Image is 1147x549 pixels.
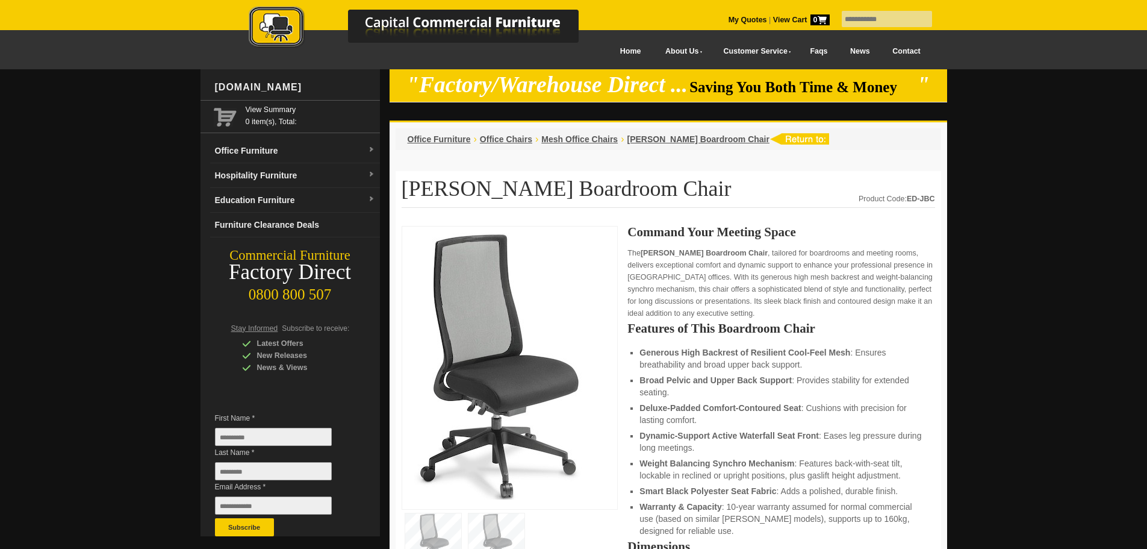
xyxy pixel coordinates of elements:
a: Capital Commercial Furniture Logo [216,6,637,54]
em: "Factory/Warehouse Direct ... [406,72,688,97]
input: Email Address * [215,497,332,515]
li: : Features back-with-seat tilt, lockable in reclined or upright positions, plus gaslift height ad... [639,457,922,482]
img: dropdown [368,146,375,154]
a: Customer Service [710,38,798,65]
input: First Name * [215,428,332,446]
a: Hospitality Furnituredropdown [210,163,380,188]
img: dropdown [368,171,375,178]
h2: Features of This Boardroom Chair [627,322,934,334]
button: Subscribe [215,518,274,536]
strong: Deluxe-Padded Comfort-Contoured Seat [639,403,801,413]
a: View Cart0 [771,16,829,24]
a: Faqs [799,38,839,65]
strong: Weight Balancing Synchro Mechanism [639,459,794,468]
strong: Dynamic-Support Active Waterfall Seat Front [639,431,819,441]
div: [DOMAIN_NAME] [210,69,380,105]
span: Subscribe to receive: [282,324,349,333]
li: › [621,133,624,145]
p: The , tailored for boardrooms and meeting rooms, delivers exceptional comfort and dynamic support... [627,247,934,319]
a: Contact [881,38,931,65]
a: Office Chairs [480,134,532,144]
div: Product Code: [859,193,934,205]
input: Last Name * [215,462,332,480]
li: › [474,133,477,145]
em: " [917,72,930,97]
div: Factory Direct [200,264,380,281]
div: Commercial Furniture [200,247,380,264]
img: Capital Commercial Furniture Logo [216,6,637,50]
strong: Broad Pelvic and Upper Back Support [639,375,792,385]
li: : 10-year warranty assumed for normal commercial use (based on similar [PERSON_NAME] models), sup... [639,501,922,537]
a: About Us [652,38,710,65]
span: Email Address * [215,481,350,493]
li: › [535,133,538,145]
strong: Warranty & Capacity [639,502,721,512]
a: [PERSON_NAME] Boardroom Chair [627,134,769,144]
strong: View Cart [773,16,830,24]
strong: ED-JBC [907,195,935,203]
li: : Ensures breathability and broad upper back support. [639,347,922,371]
img: dropdown [368,196,375,203]
span: 0 [810,14,830,25]
a: Furniture Clearance Deals [210,213,380,237]
span: 0 item(s), Total: [246,104,375,126]
a: Office Furniture [408,134,471,144]
strong: [PERSON_NAME] Boardroom Chair [641,249,768,257]
strong: Smart Black Polyester Seat Fabric [639,486,776,496]
li: : Eases leg pressure during long meetings. [639,430,922,454]
h2: Command Your Meeting Space [627,226,934,238]
h1: [PERSON_NAME] Boardroom Chair [402,177,935,208]
div: 0800 800 507 [200,280,380,303]
a: Mesh Office Chairs [541,134,618,144]
img: Joe Boardroom Chair – black mesh chair with high backrest for NZ meeting rooms. [408,233,589,500]
span: Stay Informed [231,324,278,333]
a: My Quotes [729,16,767,24]
a: News [839,38,881,65]
a: View Summary [246,104,375,116]
div: New Releases [242,350,356,362]
strong: Generous High Backrest of Resilient Cool-Feel Mesh [639,348,850,357]
div: Latest Offers [242,337,356,350]
li: : Cushions with precision for lasting comfort. [639,402,922,426]
div: News & Views [242,362,356,374]
a: Education Furnituredropdown [210,188,380,213]
li: : Adds a polished, durable finish. [639,485,922,497]
a: Office Furnituredropdown [210,139,380,163]
span: Last Name * [215,447,350,459]
span: First Name * [215,412,350,424]
span: Saving You Both Time & Money [689,79,915,95]
li: : Provides stability for extended seating. [639,374,922,398]
img: return to [769,133,829,145]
